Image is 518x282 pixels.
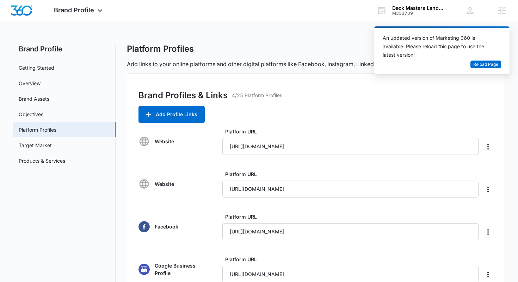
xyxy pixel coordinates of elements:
[19,142,52,149] a: Target Market
[225,213,481,220] label: Platform URL
[155,223,178,230] p: Facebook
[483,269,493,280] button: Delete
[392,5,444,11] div: account name
[54,6,94,14] span: Brand Profile
[155,180,174,188] p: Website
[13,44,116,54] h2: Brand Profile
[225,170,481,178] label: Platform URL
[19,126,56,133] a: Platform Profiles
[19,95,49,102] a: Brand Assets
[225,256,481,263] label: Platform URL
[127,60,505,68] p: Add links to your online platforms and other digital platforms like Facebook, Instagram, LinkedIn...
[155,138,174,145] p: Website
[222,223,479,240] input: Please enter the platform URL
[225,128,481,135] label: Platform URL
[138,89,228,102] h3: Brand Profiles & Links
[483,141,493,152] button: Delete
[19,80,41,87] a: Overview
[19,111,43,118] a: Objectives
[222,181,479,198] input: Please enter the platform URL
[392,11,444,16] div: account id
[483,184,493,195] button: Delete
[138,106,205,123] button: Add Profile Links
[19,64,54,71] a: Getting Started
[473,61,498,68] span: Reload Page
[19,157,65,164] a: Products & Services
[232,92,282,99] p: 4/25 Platform Profiles
[483,226,493,238] button: Delete
[470,61,501,69] button: Reload Page
[222,138,479,155] input: Please enter the platform URL
[383,34,493,59] div: An updated version of Marketing 360 is available. Please reload this page to use the latest version!
[155,262,209,277] p: Google Business Profile
[127,44,194,54] h1: Platform Profiles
